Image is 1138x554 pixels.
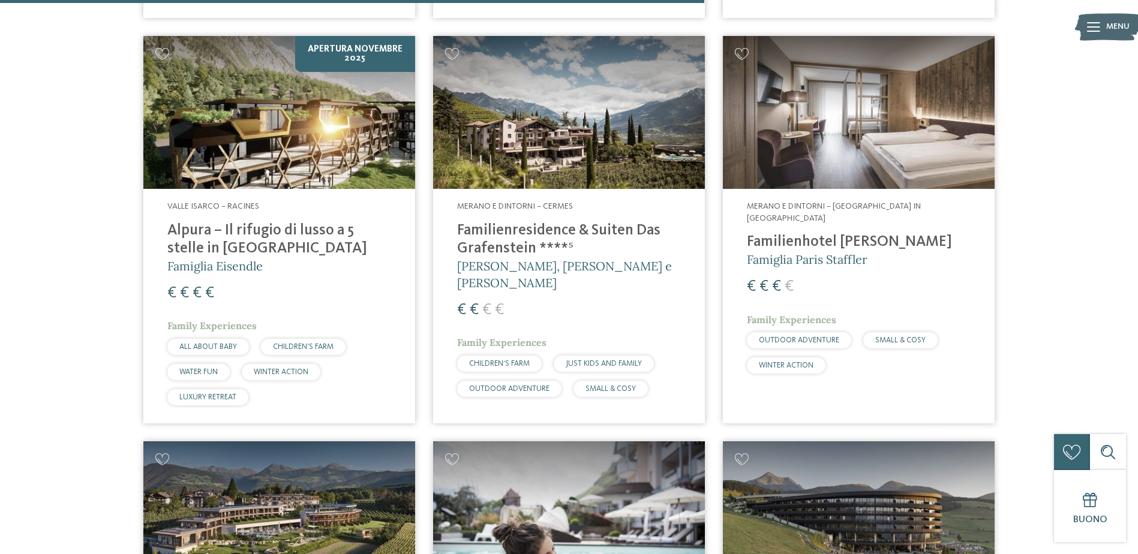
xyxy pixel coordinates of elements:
[457,222,681,258] h4: Familienresidence & Suiten Das Grafenstein ****ˢ
[254,368,308,376] span: WINTER ACTION
[179,343,237,351] span: ALL ABOUT BABY
[469,360,530,368] span: CHILDREN’S FARM
[167,222,391,258] h4: Alpura – Il rifugio di lusso a 5 stelle in [GEOGRAPHIC_DATA]
[469,385,550,393] span: OUTDOOR ADVENTURE
[747,279,756,294] span: €
[747,314,836,326] span: Family Experiences
[759,279,768,294] span: €
[457,258,672,290] span: [PERSON_NAME], [PERSON_NAME] e [PERSON_NAME]
[457,336,547,348] span: Family Experiences
[433,36,705,189] img: Cercate un hotel per famiglie? Qui troverete solo i migliori!
[747,233,971,251] h4: Familienhotel [PERSON_NAME]
[167,285,176,301] span: €
[482,302,491,318] span: €
[167,320,257,332] span: Family Experiences
[143,36,415,423] a: Cercate un hotel per famiglie? Qui troverete solo i migliori! Apertura novembre 2025 Valle Isarco...
[167,258,263,273] span: Famiglia Eisendle
[193,285,202,301] span: €
[566,360,642,368] span: JUST KIDS AND FAMILY
[1054,470,1126,542] a: Buono
[875,336,926,344] span: SMALL & COSY
[205,285,214,301] span: €
[457,302,466,318] span: €
[180,285,189,301] span: €
[179,393,236,401] span: LUXURY RETREAT
[495,302,504,318] span: €
[785,279,794,294] span: €
[772,279,781,294] span: €
[759,336,839,344] span: OUTDOOR ADVENTURE
[143,36,415,189] img: Cercate un hotel per famiglie? Qui troverete solo i migliori!
[747,202,921,222] span: Merano e dintorni – [GEOGRAPHIC_DATA] in [GEOGRAPHIC_DATA]
[723,36,995,423] a: Cercate un hotel per famiglie? Qui troverete solo i migliori! Merano e dintorni – [GEOGRAPHIC_DAT...
[759,362,813,369] span: WINTER ACTION
[273,343,334,351] span: CHILDREN’S FARM
[585,385,636,393] span: SMALL & COSY
[457,202,573,210] span: Merano e dintorni – Cermes
[470,302,479,318] span: €
[179,368,218,376] span: WATER FUN
[723,36,995,189] img: Cercate un hotel per famiglie? Qui troverete solo i migliori!
[167,202,259,210] span: Valle Isarco – Racines
[747,252,867,267] span: Famiglia Paris Staffler
[1073,515,1107,525] span: Buono
[433,36,705,423] a: Cercate un hotel per famiglie? Qui troverete solo i migliori! Merano e dintorni – Cermes Familien...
